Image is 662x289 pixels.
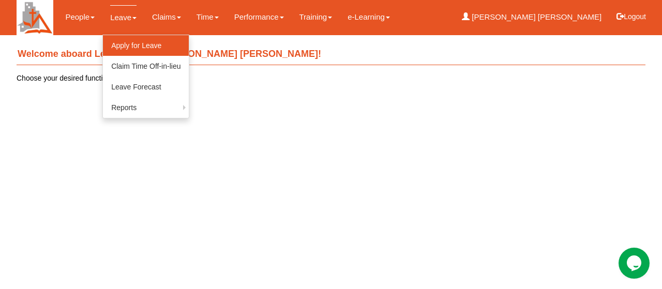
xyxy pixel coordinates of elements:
a: Reports [103,97,189,118]
a: Apply for Leave [103,35,189,56]
button: Logout [609,4,653,29]
a: [PERSON_NAME] [PERSON_NAME] [462,5,601,29]
img: H+Cupd5uQsr4AAAAAElFTkSuQmCC [17,1,53,35]
a: e-Learning [348,5,390,29]
iframe: chat widget [619,248,652,279]
a: Time [197,5,219,29]
a: People [65,5,95,29]
p: Choose your desired function from the menu above. [17,73,645,83]
a: Leave [110,5,137,29]
a: Performance [234,5,284,29]
a: Claim Time Off-in-lieu [103,56,189,77]
a: Training [299,5,333,29]
a: Leave Forecast [103,77,189,97]
h4: Welcome aboard Learn Anchor, [PERSON_NAME] [PERSON_NAME]! [17,44,645,65]
a: Claims [152,5,181,29]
